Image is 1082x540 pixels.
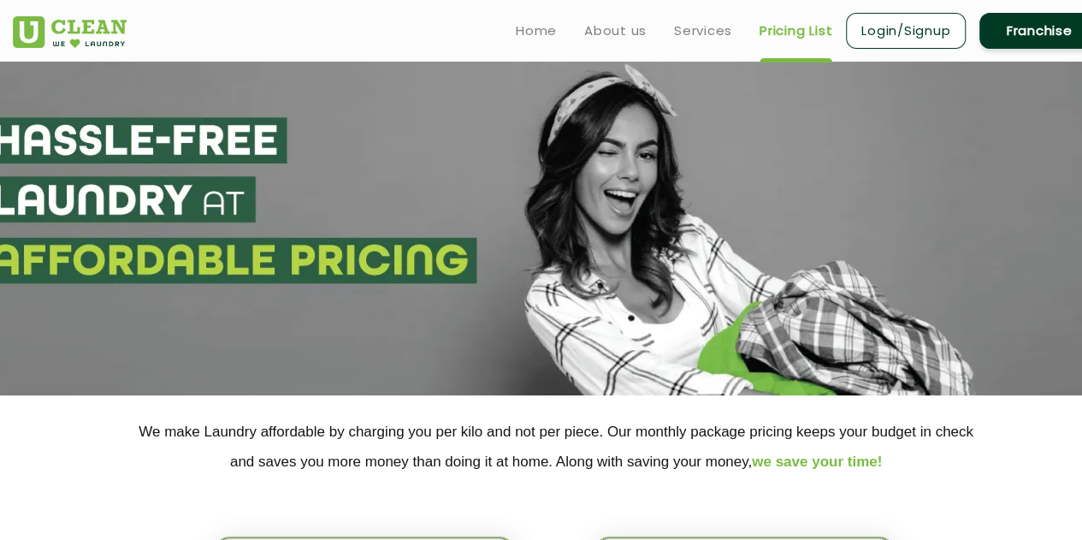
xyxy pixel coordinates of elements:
[13,16,127,48] img: UClean Laundry and Dry Cleaning
[516,21,557,41] a: Home
[584,21,647,41] a: About us
[674,21,732,41] a: Services
[760,21,832,41] a: Pricing List
[752,454,882,470] span: we save your time!
[846,13,966,49] a: Login/Signup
